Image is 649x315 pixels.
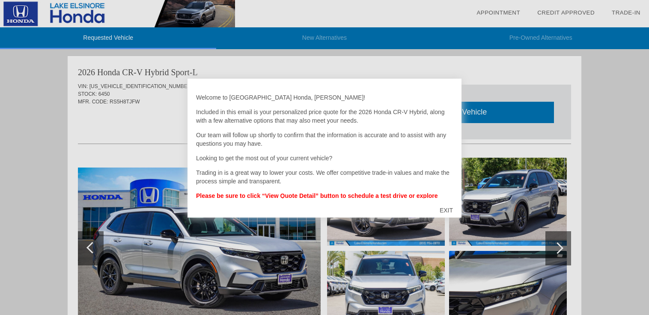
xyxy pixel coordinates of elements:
[431,197,461,223] div: EXIT
[196,93,453,102] p: Welcome to [GEOGRAPHIC_DATA] Honda, [PERSON_NAME]!
[476,9,520,16] a: Appointment
[196,131,453,148] p: Our team will follow up shortly to confirm that the information is accurate and to assist with an...
[537,9,595,16] a: Credit Approved
[196,192,438,208] strong: Please be sure to click “View Quote Detail” button to schedule a test drive or explore options.
[196,154,453,162] p: Looking to get the most out of your current vehicle?
[612,9,640,16] a: Trade-In
[196,168,453,185] p: Trading in is a great way to lower your costs. We offer competitive trade-in values and make the ...
[196,108,453,125] p: Included in this email is your personalized price quote for the 2026 Honda CR-V Hybrid, along wit...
